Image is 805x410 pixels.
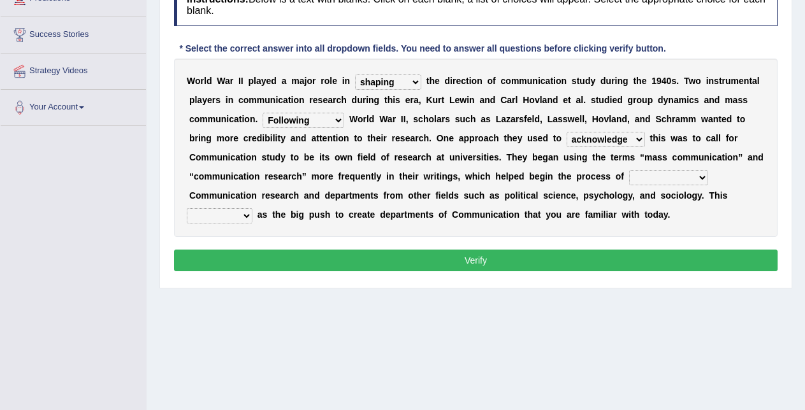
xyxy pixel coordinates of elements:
[199,114,207,124] b: m
[243,133,249,143] b: c
[642,95,648,105] b: u
[189,95,195,105] b: p
[684,76,689,86] b: T
[519,76,526,86] b: m
[291,76,299,86] b: m
[676,114,681,124] b: a
[249,76,254,86] b: p
[449,95,455,105] b: L
[633,76,636,86] b: t
[206,133,212,143] b: g
[579,76,585,86] b: u
[740,114,746,124] b: o
[189,114,194,124] b: c
[271,76,277,86] b: d
[282,76,287,86] b: a
[230,76,233,86] b: r
[265,133,270,143] b: b
[609,114,611,124] b: l
[553,114,558,124] b: a
[174,42,671,55] div: * Select the correct answer into all dropdown fields. You need to answer all questions before cli...
[388,95,393,105] b: h
[207,95,212,105] b: e
[342,76,345,86] b: i
[516,95,518,105] b: l
[496,114,502,124] b: L
[330,76,332,86] b: l
[688,114,696,124] b: m
[341,95,347,105] b: h
[379,114,388,124] b: W
[426,95,432,105] b: K
[532,114,535,124] b: l
[442,95,445,105] b: t
[393,114,396,124] b: r
[583,95,586,105] b: .
[204,76,207,86] b: l
[749,76,752,86] b: t
[709,95,714,105] b: n
[215,114,221,124] b: u
[419,95,421,105] b: ,
[722,114,727,124] b: e
[278,95,283,105] b: c
[198,133,201,143] b: i
[637,95,642,105] b: o
[1,90,146,122] a: Your Account
[744,76,750,86] b: n
[256,76,261,86] b: a
[249,95,256,105] b: m
[239,114,242,124] b: t
[226,95,228,105] b: i
[623,76,628,86] b: g
[401,114,403,124] b: I
[532,76,538,86] b: n
[450,76,453,86] b: i
[368,95,374,105] b: n
[273,133,275,143] b: l
[189,133,195,143] b: b
[261,76,266,86] b: y
[553,76,556,86] b: i
[568,114,575,124] b: w
[435,76,440,86] b: e
[579,114,582,124] b: l
[224,133,230,143] b: o
[466,76,469,86] b: t
[722,76,725,86] b: r
[548,114,553,124] b: L
[238,95,243,105] b: c
[194,95,197,105] b: l
[585,76,591,86] b: d
[254,76,256,86] b: l
[695,76,701,86] b: o
[323,95,328,105] b: e
[238,76,241,86] b: I
[405,95,410,105] b: e
[727,114,732,124] b: d
[636,76,642,86] b: h
[524,114,527,124] b: f
[300,76,305,86] b: a
[493,76,496,86] b: f
[534,114,540,124] b: d
[672,114,675,124] b: r
[511,76,519,86] b: m
[658,95,664,105] b: d
[667,76,672,86] b: 0
[324,76,330,86] b: o
[527,76,533,86] b: u
[598,95,604,105] b: u
[349,114,358,124] b: W
[662,114,667,124] b: c
[574,114,579,124] b: e
[604,95,610,105] b: d
[739,76,744,86] b: e
[406,114,409,124] b: ,
[226,114,229,124] b: i
[460,95,467,105] b: w
[618,76,623,86] b: n
[501,114,506,124] b: a
[312,76,315,86] b: r
[393,95,395,105] b: i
